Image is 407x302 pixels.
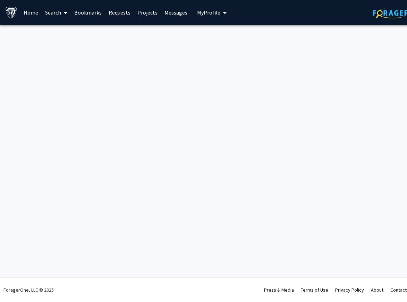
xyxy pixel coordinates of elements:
[5,7,17,19] img: Johns Hopkins University Logo
[335,287,364,293] a: Privacy Policy
[371,287,383,293] a: About
[134,0,161,25] a: Projects
[3,278,54,302] div: ForagerOne, LLC © 2025
[71,0,105,25] a: Bookmarks
[301,287,328,293] a: Terms of Use
[42,0,71,25] a: Search
[264,287,294,293] a: Press & Media
[105,0,134,25] a: Requests
[20,0,42,25] a: Home
[161,0,191,25] a: Messages
[197,9,220,16] span: My Profile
